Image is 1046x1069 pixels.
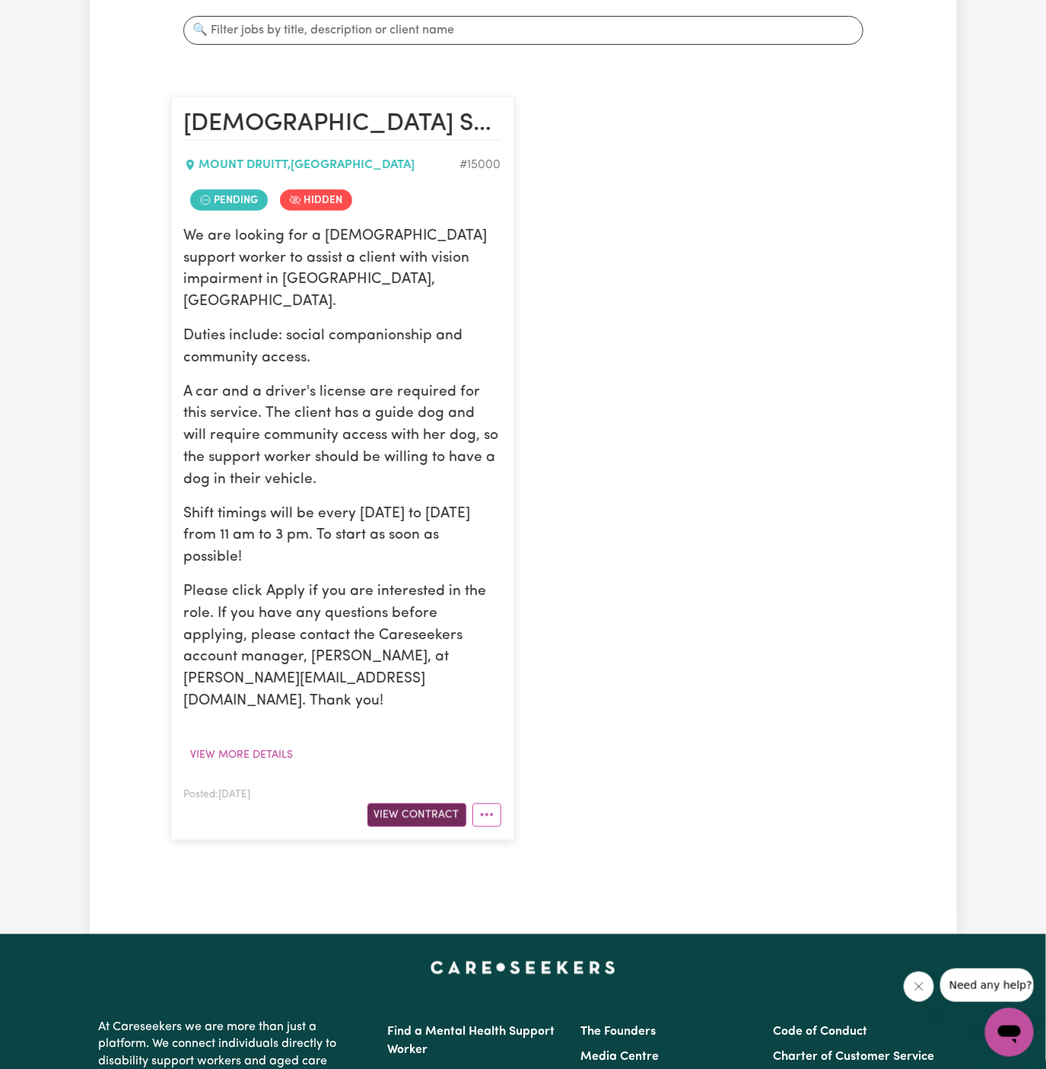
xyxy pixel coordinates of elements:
[184,110,501,140] h2: Female Support Worker Needed In Mount Druitt, NSW
[940,969,1034,1002] iframe: Message from company
[184,504,501,569] p: Shift timings will be every [DATE] to [DATE] from 11 am to 3 pm. To start as soon as possible!
[773,1026,867,1039] a: Code of Conduct
[184,743,300,767] button: View more details
[184,226,501,313] p: We are looking for a [DEMOGRAPHIC_DATA] support worker to assist a client with vision impairment ...
[184,326,501,370] p: Duties include: social companionship and community access.
[904,972,934,1002] iframe: Close message
[183,16,863,45] input: 🔍 Filter jobs by title, description or client name
[367,803,466,827] button: View Contract
[580,1052,659,1064] a: Media Centre
[985,1008,1034,1057] iframe: Button to launch messaging window
[773,1052,934,1064] a: Charter of Customer Service
[184,581,501,713] p: Please click Apply if you are interested in the role. If you have any questions before applying, ...
[580,1026,656,1039] a: The Founders
[190,189,268,211] span: Job contract pending review by care worker
[460,156,501,174] div: Job ID #15000
[431,962,615,974] a: Careseekers home page
[472,803,501,827] button: More options
[388,1026,555,1057] a: Find a Mental Health Support Worker
[280,189,352,211] span: Job is hidden
[184,156,460,174] div: MOUNT DRUITT , [GEOGRAPHIC_DATA]
[184,790,251,800] span: Posted: [DATE]
[184,382,501,492] p: A car and a driver's license are required for this service. The client has a guide dog and will r...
